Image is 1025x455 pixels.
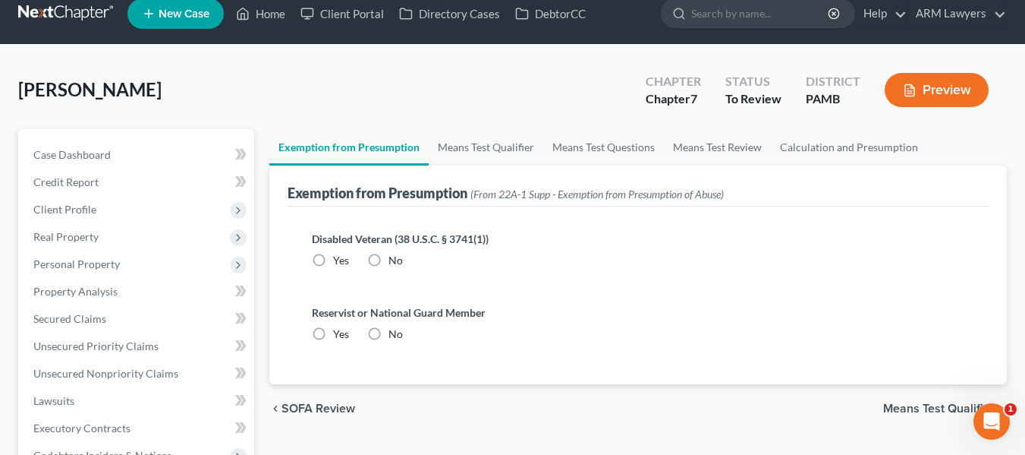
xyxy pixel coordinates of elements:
button: Preview [885,73,989,107]
a: Calculation and Presumption [771,129,927,166]
span: Real Property [33,230,99,243]
span: No [388,254,403,267]
div: District [806,73,860,90]
span: 7 [690,91,697,106]
span: (From 22A-1 Supp - Exemption from Presumption of Abuse) [470,188,724,201]
a: Means Test Qualifier [429,129,543,166]
i: chevron_left [269,403,281,415]
a: Executory Contracts [21,415,254,442]
span: SOFA Review [281,403,355,415]
span: 1 [1005,403,1017,416]
span: Credit Report [33,175,99,188]
span: Lawsuits [33,394,74,407]
div: Status [725,73,781,90]
div: Chapter [646,73,701,90]
span: Unsecured Priority Claims [33,340,159,352]
span: Property Analysis [33,285,118,298]
span: Personal Property [33,258,120,270]
label: Reservist or National Guard Member [312,305,964,321]
span: Means Test Qualifier [883,403,995,415]
span: No [388,327,403,340]
a: Means Test Questions [543,129,664,166]
span: Secured Claims [33,312,106,325]
a: Secured Claims [21,305,254,333]
iframe: Intercom live chat [973,403,1010,440]
span: [PERSON_NAME] [18,78,162,100]
span: Client Profile [33,203,96,216]
div: To Review [725,90,781,108]
div: PAMB [806,90,860,108]
a: Property Analysis [21,278,254,305]
a: Means Test Review [664,129,771,166]
div: Exemption from Presumption [288,184,724,202]
button: Means Test Qualifier chevron_right [883,403,1007,415]
a: Lawsuits [21,387,254,415]
span: Yes [333,327,349,340]
span: Yes [333,254,349,267]
a: Case Dashboard [21,141,254,169]
button: chevron_left SOFA Review [269,403,355,415]
span: Executory Contracts [33,422,130,434]
a: Credit Report [21,169,254,196]
a: Unsecured Nonpriority Claims [21,360,254,387]
label: Disabled Veteran (38 U.S.C. § 3741(1)) [312,231,964,247]
span: Unsecured Nonpriority Claims [33,367,178,380]
span: New Case [159,8,209,20]
div: Chapter [646,90,701,108]
span: Case Dashboard [33,148,111,161]
a: Exemption from Presumption [269,129,429,166]
i: chevron_right [995,403,1007,415]
a: Unsecured Priority Claims [21,333,254,360]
